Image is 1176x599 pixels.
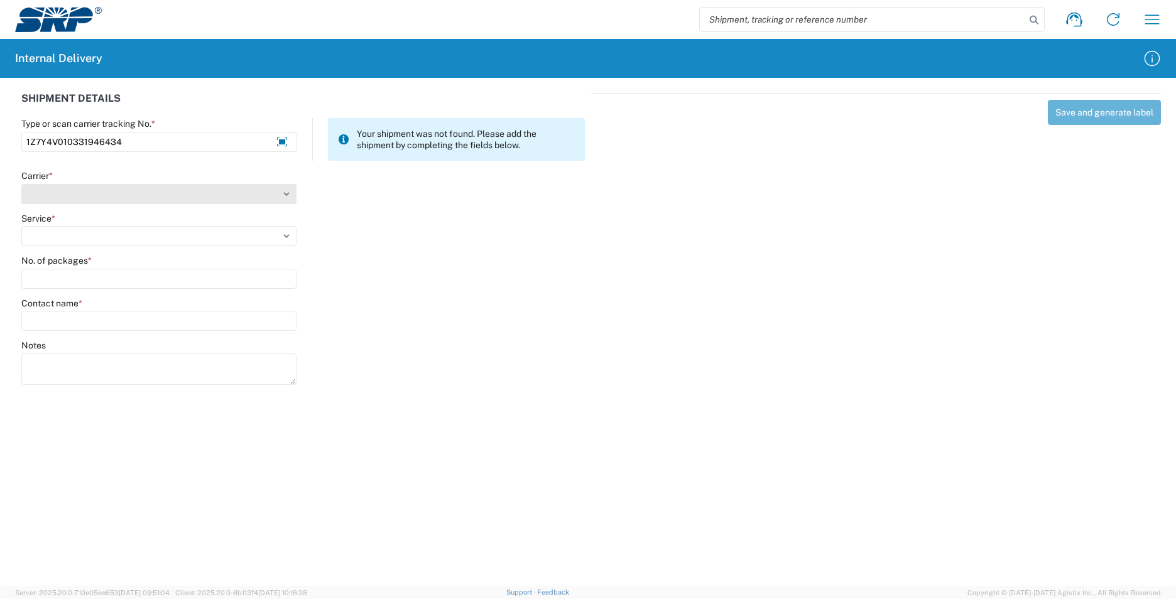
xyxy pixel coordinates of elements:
span: Client: 2025.20.0-8b113f4 [175,589,307,596]
span: Your shipment was not found. Please add the shipment by completing the fields below. [357,128,575,151]
span: Copyright © [DATE]-[DATE] Agistix Inc., All Rights Reserved [967,587,1161,598]
label: Service [21,213,55,224]
label: Contact name [21,298,82,309]
label: Notes [21,340,46,351]
span: [DATE] 10:16:38 [258,589,307,596]
input: Shipment, tracking or reference number [700,8,1025,31]
label: Carrier [21,170,53,181]
h2: Internal Delivery [15,51,102,66]
span: Server: 2025.20.0-710e05ee653 [15,589,170,596]
label: No. of packages [21,255,92,266]
div: SHIPMENT DETAILS [21,93,585,118]
span: [DATE] 09:51:04 [119,589,170,596]
a: Support [506,588,538,596]
a: Feedback [537,588,569,596]
label: Type or scan carrier tracking No. [21,118,155,129]
img: srp [15,7,102,32]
